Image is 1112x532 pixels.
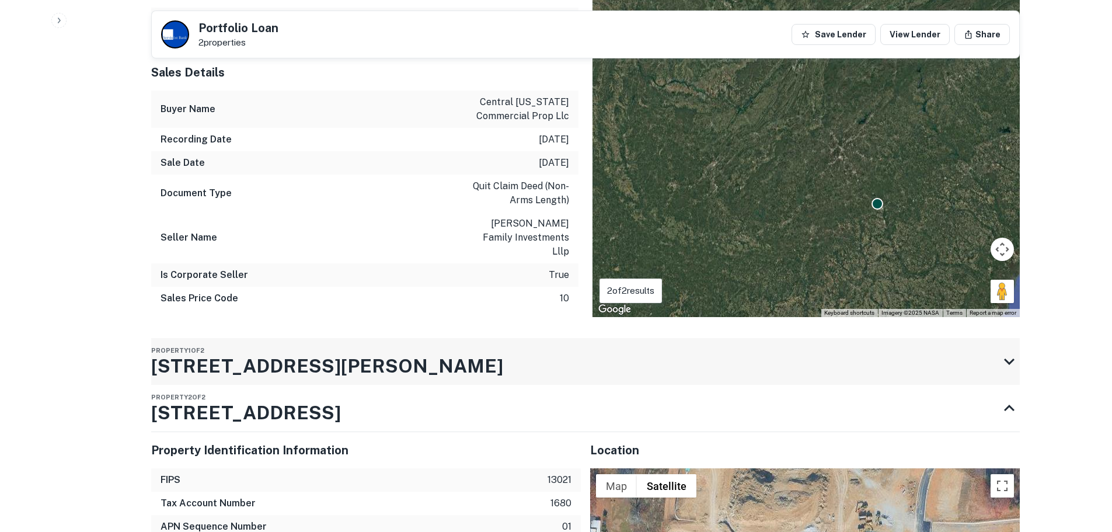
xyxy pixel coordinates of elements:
p: 13021 [548,473,571,487]
p: [DATE] [539,133,569,147]
h5: Property Identification Information [151,441,581,459]
button: Map camera controls [991,238,1014,261]
h6: Buyer Name [161,102,215,116]
h3: [STREET_ADDRESS] [151,399,341,427]
p: [DATE] [539,156,569,170]
iframe: Chat Widget [1054,439,1112,495]
p: [PERSON_NAME] family investments lllp [464,217,569,259]
h6: Document Type [161,186,232,200]
p: central [US_STATE] commercial prop llc [464,95,569,123]
p: 2 properties [198,37,278,48]
button: Share [954,24,1010,45]
h5: Sales Details [151,64,578,81]
button: Keyboard shortcuts [824,309,874,317]
button: Show satellite imagery [637,474,696,498]
h5: Location [590,441,1020,459]
h6: Recording Date [161,133,232,147]
span: Imagery ©2025 NASA [881,310,939,316]
div: Property2of2[STREET_ADDRESS] [151,385,1020,432]
h6: Sales Price Code [161,291,238,305]
p: true [549,268,569,282]
a: Report a map error [970,310,1016,316]
button: Save Lender [792,24,876,45]
h3: [STREET_ADDRESS][PERSON_NAME] [151,352,503,380]
a: View Lender [880,24,950,45]
p: 10 [560,291,569,305]
button: Show street map [596,474,637,498]
p: quit claim deed (non-arms length) [464,179,569,207]
h6: Sale Date [161,156,205,170]
button: Drag Pegman onto the map to open Street View [991,280,1014,303]
span: Property 2 of 2 [151,394,205,401]
button: Toggle fullscreen view [991,474,1014,498]
a: Open this area in Google Maps (opens a new window) [595,302,634,317]
p: 1680 [550,496,571,510]
div: Property1of2[STREET_ADDRESS][PERSON_NAME] [151,338,1020,385]
span: Property 1 of 2 [151,347,204,354]
img: Google [595,302,634,317]
h5: Portfolio Loan [198,22,278,34]
p: 2 of 2 results [607,284,654,298]
h6: FIPS [161,473,180,487]
h6: Tax Account Number [161,496,256,510]
h6: Seller Name [161,231,217,245]
a: Terms (opens in new tab) [946,310,963,316]
h6: Is Corporate Seller [161,268,248,282]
